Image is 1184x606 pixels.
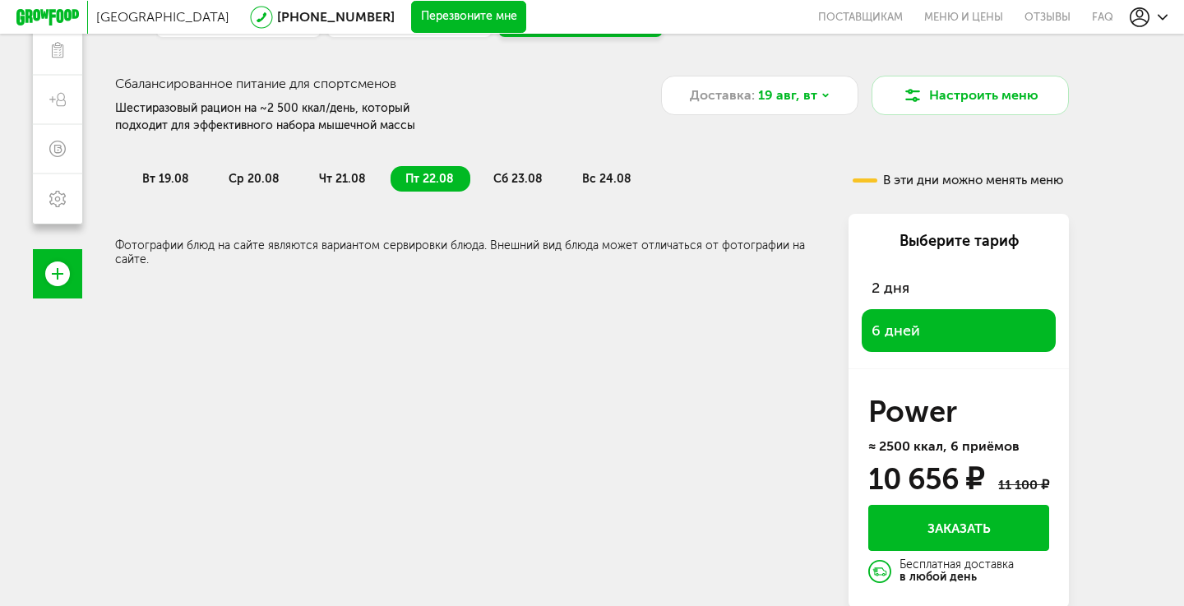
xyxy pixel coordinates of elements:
a: [PHONE_NUMBER] [277,9,395,25]
h3: Power [868,399,1049,425]
div: Выберите тариф [862,230,1056,252]
button: Настроить меню [872,76,1069,115]
span: 19 авг, вт [758,86,817,105]
span: пт 22.08 [405,172,454,186]
h3: Сбалансированное питание для спортсменов [115,76,661,91]
div: В эти дни можно менять меню [853,174,1063,187]
span: чт 21.08 [319,172,366,186]
span: ≈ 2500 ккал, 6 приёмов [868,438,1020,454]
span: сб 23.08 [493,172,543,186]
span: 2 дня [872,279,909,297]
div: Бесплатная доставка [900,559,1014,584]
span: [GEOGRAPHIC_DATA] [96,9,229,25]
button: Перезвоните мне [411,1,526,34]
span: вт 19.08 [142,172,189,186]
div: Шестиразовый рацион на ~2 500 ккал/день, который подходит для эффективного набора мышечной массы [115,99,454,134]
div: 10 656 ₽ [868,466,983,493]
div: Фотографии блюд на сайте являются вариантом сервировки блюда. Внешний вид блюда может отличаться ... [115,238,822,266]
span: 6 дней [872,322,920,340]
span: вс 24.08 [582,172,631,186]
span: Доставка: [690,86,755,105]
strong: в любой день [900,570,977,584]
div: 11 100 ₽ [998,477,1049,493]
button: Заказать [868,505,1049,551]
span: ср 20.08 [229,172,280,186]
